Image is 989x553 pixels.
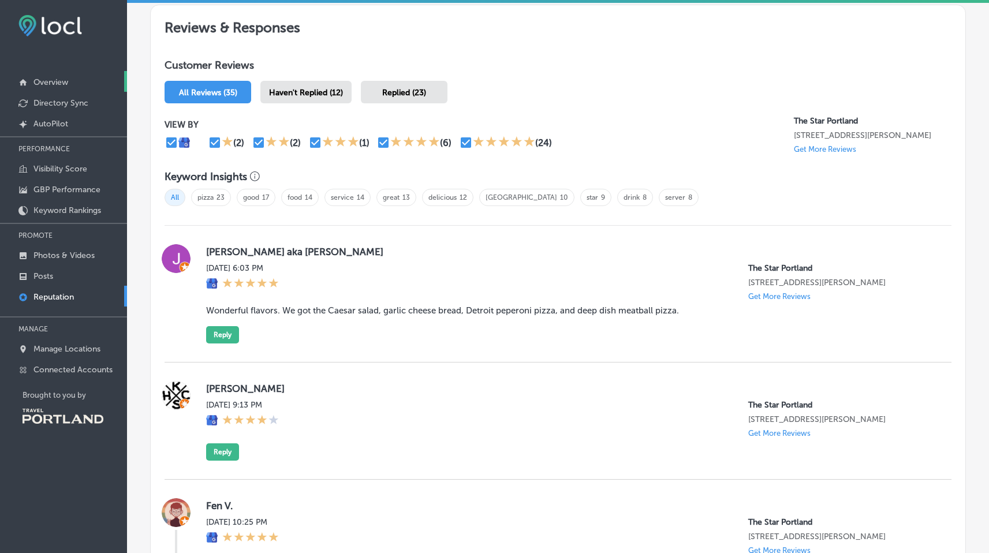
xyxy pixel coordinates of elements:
img: Travel Portland [23,409,103,424]
h1: Customer Reviews [165,59,951,76]
p: VIEW BY [165,119,794,130]
h3: Keyword Insights [165,170,247,183]
a: food [288,193,302,201]
p: Reputation [33,292,74,302]
p: Keyword Rankings [33,205,101,215]
p: GBP Performance [33,185,100,195]
div: (2) [233,137,244,148]
span: Replied (23) [382,88,426,98]
div: (24) [535,137,552,148]
a: good [243,193,259,201]
label: [PERSON_NAME] [206,383,933,394]
a: 23 [217,193,225,201]
p: Photos & Videos [33,251,95,260]
div: 1 Star [222,136,233,150]
div: 2 Stars [266,136,290,150]
p: The Star Portland [748,400,933,410]
a: 12 [460,193,467,201]
a: great [383,193,400,201]
div: 4 Stars [390,136,440,150]
p: Overview [33,77,68,87]
div: 5 Stars [473,136,535,150]
div: 5 Stars [222,532,279,544]
p: The Star Portland [748,263,933,273]
p: Get More Reviews [794,145,856,154]
div: (6) [440,137,451,148]
p: Get More Reviews [748,292,811,301]
label: [DATE] 10:25 PM [206,517,279,527]
a: drink [624,193,640,201]
p: 1309 NW Hoyt St Portland, OR 97209, US [794,130,951,140]
div: 4 Stars [222,414,279,427]
p: The Star Portland [794,116,951,126]
a: [GEOGRAPHIC_DATA] [486,193,557,201]
p: The Star Portland [748,517,933,527]
p: 1309 NW Hoyt St [748,278,933,287]
p: AutoPilot [33,119,68,129]
div: 5 Stars [222,278,279,290]
div: 3 Stars [322,136,359,150]
label: Fen V. [206,500,933,511]
label: [DATE] 9:13 PM [206,400,279,410]
blockquote: Wonderful flavors. We got the Caesar salad, garlic cheese bread, Detroit peperoni pizza, and deep... [206,305,849,316]
a: 13 [402,193,410,201]
a: service [331,193,354,201]
a: delicious [428,193,457,201]
p: Directory Sync [33,98,88,108]
p: Posts [33,271,53,281]
a: 9 [601,193,605,201]
a: server [665,193,685,201]
p: 1309 NW Hoyt St [748,532,933,541]
p: 1309 NW Hoyt St [748,414,933,424]
a: star [587,193,598,201]
label: [PERSON_NAME] aka [PERSON_NAME] [206,246,933,257]
span: All [165,189,185,206]
button: Reply [206,326,239,343]
a: 14 [357,193,364,201]
button: Reply [206,443,239,461]
a: 8 [688,193,692,201]
h2: Reviews & Responses [151,5,965,45]
span: Haven't Replied (12) [269,88,343,98]
a: pizza [197,193,214,201]
span: All Reviews (35) [179,88,237,98]
img: fda3e92497d09a02dc62c9cd864e3231.png [18,15,82,36]
p: Connected Accounts [33,365,113,375]
p: Get More Reviews [748,429,811,438]
a: 8 [643,193,647,201]
p: Manage Locations [33,344,100,354]
p: Visibility Score [33,164,87,174]
a: 14 [305,193,312,201]
label: [DATE] 6:03 PM [206,263,279,273]
p: Brought to you by [23,391,127,399]
div: (1) [359,137,370,148]
a: 10 [560,193,568,201]
div: (2) [290,137,301,148]
a: 17 [262,193,269,201]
